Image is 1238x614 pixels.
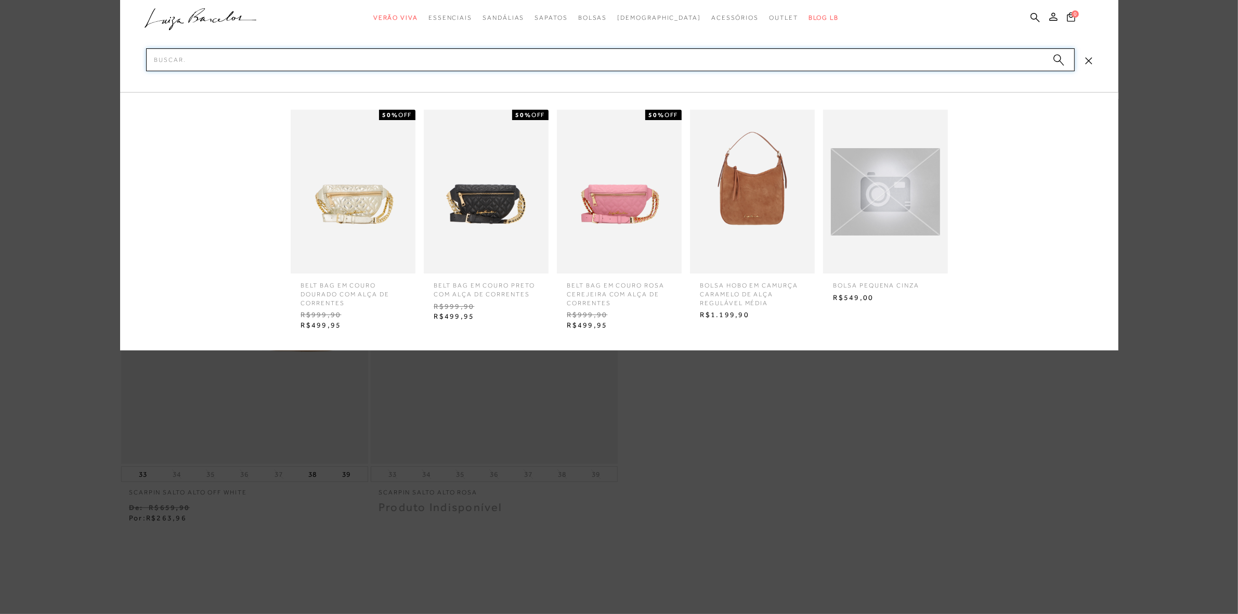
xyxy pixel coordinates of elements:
[559,273,679,307] span: BELT BAG EM COURO ROSA CEREJEIRA COM ALÇA DE CORRENTES
[1072,10,1079,18] span: 0
[648,111,664,119] strong: 50%
[693,273,812,307] span: BOLSA HOBO EM CAMURÇA CARAMELO DE ALÇA REGULÁVEL MÉDIA
[373,14,418,21] span: Verão Viva
[711,8,759,28] a: categoryNavScreenReaderText
[820,110,950,305] a: bolsa pequena cinza bolsa pequena cinza R$549,00
[1064,11,1078,25] button: 0
[428,8,472,28] a: categoryNavScreenReaderText
[398,111,412,119] span: OFF
[531,111,545,119] span: OFF
[373,8,418,28] a: categoryNavScreenReaderText
[769,14,798,21] span: Outlet
[293,318,413,333] span: R$499,95
[421,110,551,324] a: BELT BAG EM COURO PRETO COM ALÇA DE CORRENTES 50%OFF BELT BAG EM COURO PRETO COM ALÇA DE CORRENTE...
[617,8,701,28] a: noSubCategoriesText
[578,14,607,21] span: Bolsas
[428,14,472,21] span: Essenciais
[809,14,839,21] span: BLOG LB
[535,14,567,21] span: Sapatos
[711,14,759,21] span: Acessórios
[690,110,815,273] img: BOLSA HOBO EM CAMURÇA CARAMELO DE ALÇA REGULÁVEL MÉDIA
[693,307,812,323] span: R$1.199,90
[426,299,546,315] span: R$999,90
[291,110,415,273] img: BELT BAG EM COURO DOURADO COM ALÇA DE CORRENTES
[293,307,413,323] span: R$999,90
[826,273,945,290] span: bolsa pequena cinza
[557,110,682,273] img: BELT BAG EM COURO ROSA CEREJEIRA COM ALÇA DE CORRENTES
[559,307,679,323] span: R$999,90
[382,111,398,119] strong: 50%
[617,14,701,21] span: [DEMOGRAPHIC_DATA]
[687,110,817,323] a: BOLSA HOBO EM CAMURÇA CARAMELO DE ALÇA REGULÁVEL MÉDIA BOLSA HOBO EM CAMURÇA CARAMELO DE ALÇA REG...
[554,110,684,333] a: BELT BAG EM COURO ROSA CEREJEIRA COM ALÇA DE CORRENTES 50%OFF BELT BAG EM COURO ROSA CEREJEIRA CO...
[426,309,546,324] span: R$499,95
[769,8,798,28] a: categoryNavScreenReaderText
[288,110,418,333] a: BELT BAG EM COURO DOURADO COM ALÇA DE CORRENTES 50%OFF BELT BAG EM COURO DOURADO COM ALÇA DE CORR...
[483,8,524,28] a: categoryNavScreenReaderText
[809,8,839,28] a: BLOG LB
[578,8,607,28] a: categoryNavScreenReaderText
[515,111,531,119] strong: 50%
[146,48,1075,71] input: Buscar.
[293,273,413,307] span: BELT BAG EM COURO DOURADO COM ALÇA DE CORRENTES
[823,148,948,236] img: bolsa pequena cinza
[559,318,679,333] span: R$499,95
[664,111,679,119] span: OFF
[424,110,549,273] img: BELT BAG EM COURO PRETO COM ALÇA DE CORRENTES
[426,273,546,299] span: BELT BAG EM COURO PRETO COM ALÇA DE CORRENTES
[483,14,524,21] span: Sandálias
[535,8,567,28] a: categoryNavScreenReaderText
[826,290,945,306] span: R$549,00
